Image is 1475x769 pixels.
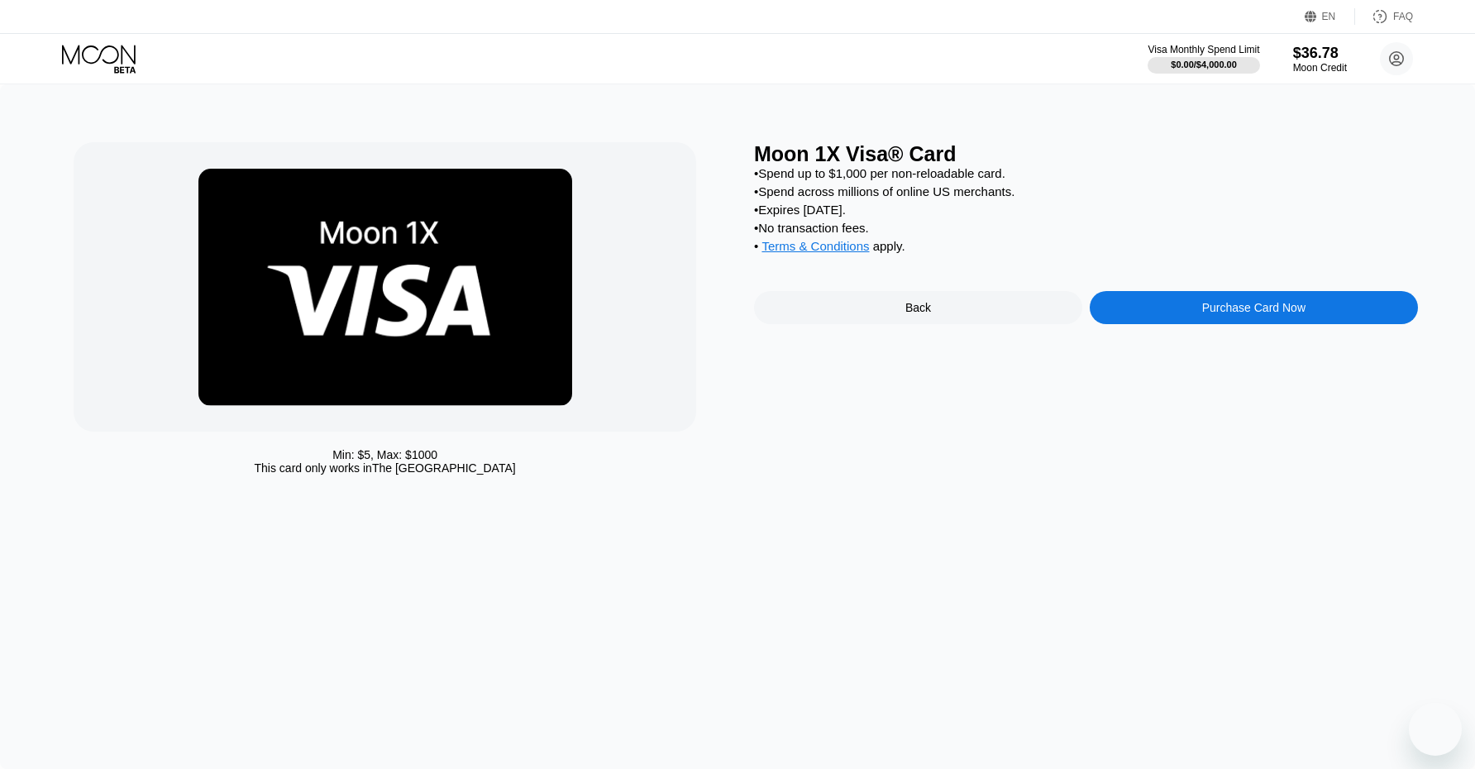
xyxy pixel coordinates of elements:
div: Visa Monthly Spend Limit [1148,44,1259,55]
div: • Spend up to $1,000 per non-reloadable card. [754,166,1418,180]
div: EN [1322,11,1336,22]
div: Visa Monthly Spend Limit$0.00/$4,000.00 [1148,44,1259,74]
div: FAQ [1393,11,1413,22]
span: Terms & Conditions [761,239,869,253]
div: Purchase Card Now [1090,291,1418,324]
div: Purchase Card Now [1202,301,1306,314]
div: • No transaction fees. [754,221,1418,235]
iframe: Button to launch messaging window [1409,703,1462,756]
div: FAQ [1355,8,1413,25]
div: Back [905,301,931,314]
div: • Expires [DATE]. [754,203,1418,217]
div: Moon Credit [1293,62,1347,74]
div: $36.78Moon Credit [1293,45,1347,74]
div: Moon 1X Visa® Card [754,142,1418,166]
div: $0.00 / $4,000.00 [1171,60,1237,69]
div: Terms & Conditions [761,239,869,257]
div: Min: $ 5 , Max: $ 1000 [332,448,437,461]
div: EN [1305,8,1355,25]
div: • Spend across millions of online US merchants. [754,184,1418,198]
div: • apply . [754,239,1418,257]
div: Back [754,291,1082,324]
div: This card only works in The [GEOGRAPHIC_DATA] [255,461,516,475]
div: $36.78 [1293,45,1347,62]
